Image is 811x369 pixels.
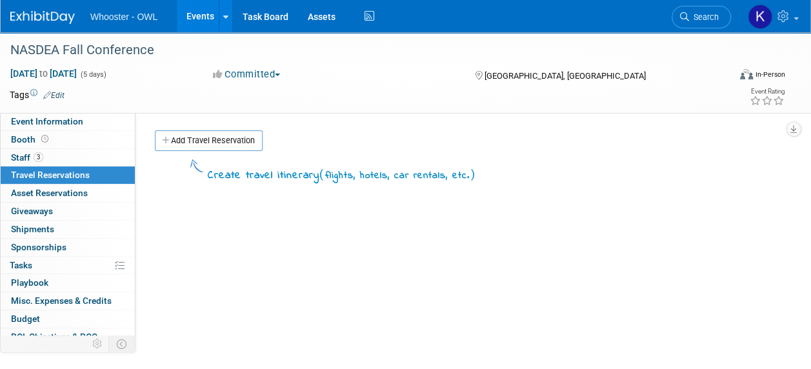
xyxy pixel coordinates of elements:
span: Tasks [10,260,32,270]
img: Kamila Castaneda [748,5,772,29]
span: [DATE] [DATE] [10,68,77,79]
span: ( [319,168,325,181]
a: Giveaways [1,203,135,220]
a: Misc. Expenses & Credits [1,292,135,310]
td: Personalize Event Tab Strip [86,335,109,352]
a: Staff3 [1,149,135,166]
span: Travel Reservations [11,170,90,180]
span: Shipments [11,224,54,234]
span: (5 days) [79,70,106,79]
a: Sponsorships [1,239,135,256]
span: to [37,68,50,79]
td: Toggle Event Tabs [109,335,135,352]
div: Event Format [672,67,785,86]
div: NASDEA Fall Conference [6,39,719,62]
span: ) [470,168,476,181]
a: Tasks [1,257,135,274]
a: Event Information [1,113,135,130]
span: Giveaways [11,206,53,216]
span: Booth [11,134,51,145]
a: Edit [43,91,65,100]
a: Add Travel Reservation [155,130,263,151]
div: Event Rating [750,88,785,95]
a: Travel Reservations [1,166,135,184]
td: Tags [10,88,65,101]
span: Search [689,12,719,22]
span: Misc. Expenses & Credits [11,295,112,306]
div: In-Person [755,70,785,79]
span: Booth not reserved yet [39,134,51,144]
a: Playbook [1,274,135,292]
img: Format-Inperson.png [740,69,753,79]
span: Event Information [11,116,83,126]
button: Committed [208,68,285,81]
div: Create travel itinerary [208,166,476,184]
span: Budget [11,314,40,324]
a: Budget [1,310,135,328]
span: [GEOGRAPHIC_DATA], [GEOGRAPHIC_DATA] [485,71,646,81]
img: ExhibitDay [10,11,75,24]
a: Search [672,6,731,28]
span: flights, hotels, car rentals, etc. [325,168,470,183]
span: Asset Reservations [11,188,88,198]
span: Whooster - OWL [90,12,157,22]
a: Booth [1,131,135,148]
span: ROI, Objectives & ROO [11,332,97,342]
a: Shipments [1,221,135,238]
span: Staff [11,152,43,163]
span: Sponsorships [11,242,66,252]
a: ROI, Objectives & ROO [1,328,135,346]
a: Asset Reservations [1,184,135,202]
span: 3 [34,152,43,162]
span: Playbook [11,277,48,288]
